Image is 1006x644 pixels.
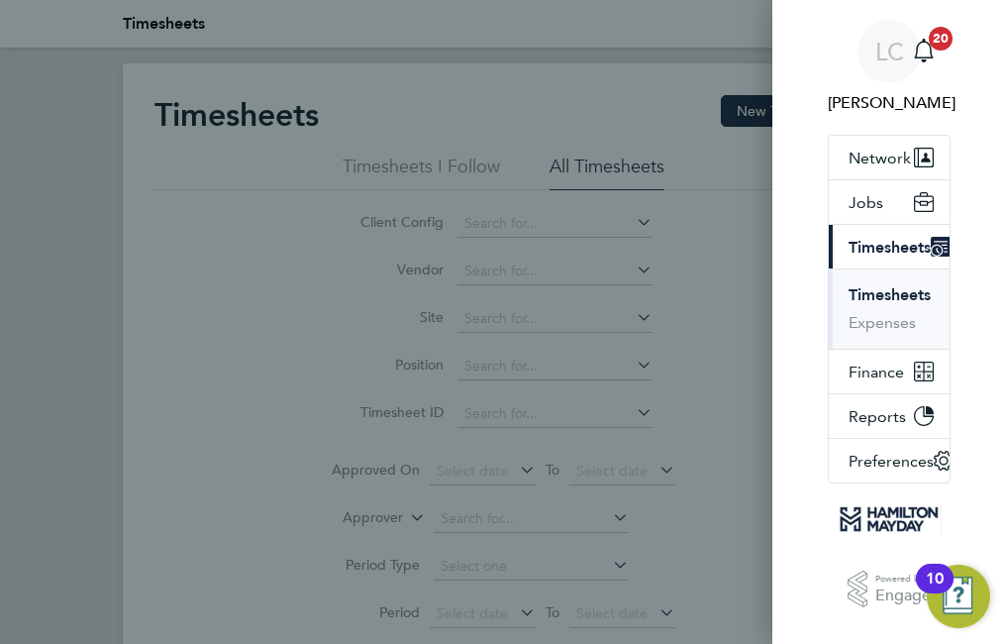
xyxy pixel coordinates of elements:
[904,20,944,83] button: 20
[875,588,931,604] span: Engage
[837,503,941,535] img: hamiltonmayday-logo-retina.png
[875,39,904,64] span: LC
[848,571,932,608] a: Powered byEngage
[849,149,911,167] span: Network
[829,136,950,179] button: Network
[926,579,944,604] div: 10
[828,20,951,115] button: LC[PERSON_NAME]
[829,180,950,224] button: Jobs
[828,91,951,115] span: Lucie Campbell
[849,363,904,381] span: Finance
[829,350,950,393] button: Finance
[849,193,883,212] span: Jobs
[849,313,916,333] button: Expenses
[849,285,931,305] button: Timesheets
[829,268,950,349] div: Timesheets
[829,439,969,483] button: Preferences
[849,452,934,471] span: Preferences
[875,571,931,588] span: Powered by
[849,238,931,257] span: Timesheets
[927,565,990,628] button: Open Resource Center, 10 new notifications
[849,407,906,426] span: Reports
[829,225,966,268] button: Timesheets
[929,27,953,51] span: 20
[829,394,950,438] button: Reports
